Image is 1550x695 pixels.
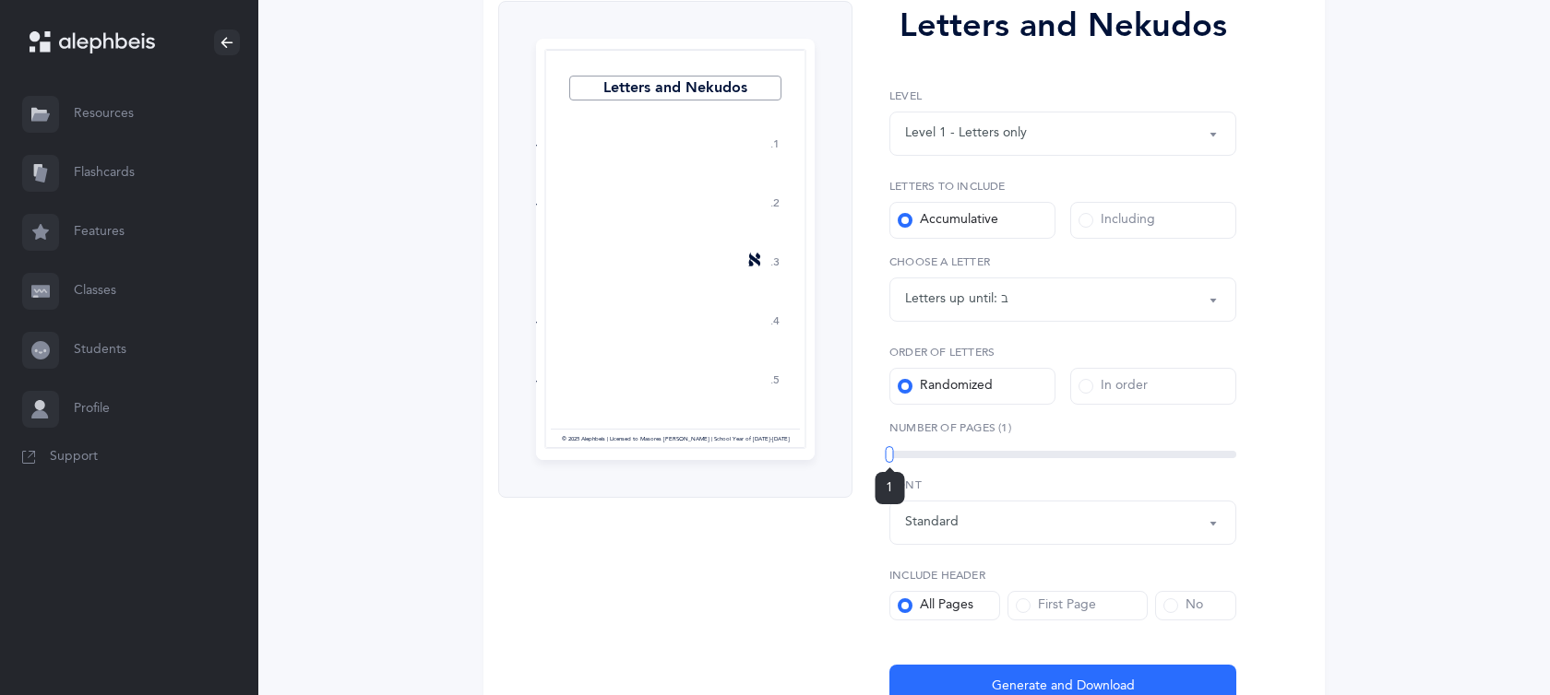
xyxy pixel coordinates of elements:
[889,501,1236,545] button: Standard
[889,112,1236,156] button: Level 1 - Letters only
[889,88,1236,104] label: Level
[905,289,1001,309] div: Letters up until:
[905,512,959,532] div: Standard
[1079,377,1148,395] div: In order
[889,253,1236,270] label: Choose a letter
[889,344,1236,360] label: Order of letters
[889,419,1236,436] label: Number of Pages (1)
[889,567,1236,583] label: Include Header
[1001,289,1008,309] div: ב
[898,377,993,395] div: Randomized
[886,480,893,495] span: 1
[50,448,98,466] span: Support
[889,277,1236,322] button: ב
[1163,596,1203,615] div: No
[898,596,973,615] div: All Pages
[1079,211,1155,230] div: Including
[1016,596,1096,615] div: First Page
[889,178,1236,194] label: Letters to include
[889,477,1236,493] label: Font
[889,1,1236,51] div: Letters and Nekudos
[905,124,1027,143] div: Level 1 - Letters only
[898,211,998,230] div: Accumulative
